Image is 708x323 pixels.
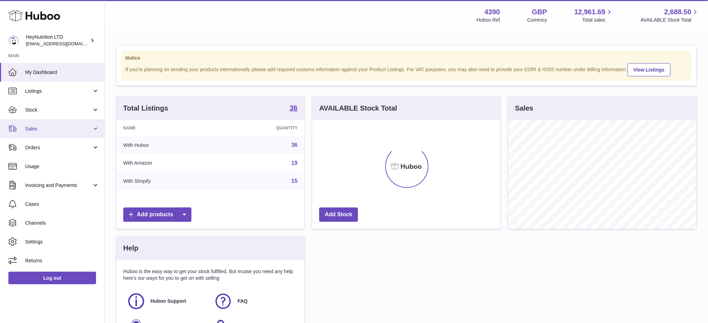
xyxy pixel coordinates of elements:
span: Returns [25,257,99,264]
a: 12,961.69 Total sales [574,7,613,23]
p: Huboo is the easy way to get your stock fulfilled. But incase you need any help here's our ways f... [123,268,298,281]
span: Total sales [582,17,613,23]
span: AVAILABLE Stock Total [641,17,700,23]
h3: Help [123,243,138,253]
td: With Shopify [116,172,219,190]
span: Channels [25,220,99,226]
span: Settings [25,239,99,245]
a: 15 [291,178,298,184]
div: If you're planning on sending your products internationally please add required customs informati... [125,62,687,76]
div: Huboo Ref [477,17,500,23]
td: With Huboo [116,136,219,154]
a: 2,688.50 AVAILABLE Stock Total [641,7,700,23]
span: 2,688.50 [664,7,692,17]
span: FAQ [238,298,248,305]
span: Invoicing and Payments [25,182,92,189]
span: Cases [25,201,99,208]
a: 19 [291,160,298,166]
a: View Listings [628,63,671,76]
strong: GBP [532,7,547,17]
a: Add Stock [319,208,358,222]
strong: 4390 [484,7,500,17]
h3: Sales [515,104,533,113]
td: With Amazon [116,154,219,172]
a: Huboo Support [127,292,207,311]
h3: AVAILABLE Stock Total [319,104,397,113]
strong: 36 [290,104,298,111]
span: My Dashboard [25,69,99,76]
h3: Total Listings [123,104,168,113]
a: Add products [123,208,191,222]
span: Orders [25,144,92,151]
span: Listings [25,88,92,95]
span: Sales [25,126,92,132]
strong: Notice [125,55,687,61]
a: Log out [8,272,96,284]
span: Usage [25,163,99,170]
div: Currency [527,17,547,23]
span: Huboo Support [151,298,186,305]
span: Stock [25,107,92,113]
a: 36 [291,142,298,148]
span: [EMAIL_ADDRESS][DOMAIN_NAME] [26,41,103,46]
span: 12,961.69 [574,7,605,17]
img: info@heynutrition.com [8,35,19,46]
div: HeyNutrition LTD [26,34,89,47]
a: 36 [290,104,298,113]
a: FAQ [214,292,294,311]
th: Name [116,120,219,136]
th: Quantity [219,120,305,136]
